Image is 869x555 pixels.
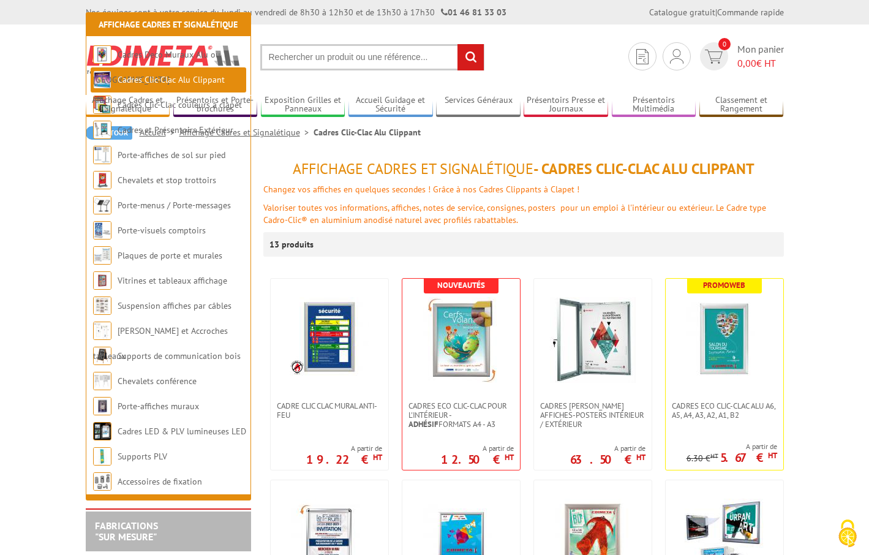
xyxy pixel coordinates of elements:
[118,300,231,311] a: Suspension affiches par câbles
[93,447,111,466] img: Supports PLV
[402,401,520,429] a: Cadres Eco Clic-Clac pour l'intérieur -Adhésifformats A4 - A3
[290,297,369,377] img: Cadre CLIC CLAC Mural ANTI-FEU
[86,6,506,18] div: Nos équipes sont à votre service du lundi au vendredi de 8h30 à 12h30 et de 13h30 à 17h30
[649,6,784,18] div: |
[118,376,197,387] a: Chevalets conférence
[699,95,784,115] a: Classement et Rangement
[118,175,216,186] a: Chevalets et stop trottoirs
[524,95,608,115] a: Présentoirs Presse et Journaux
[826,513,869,555] button: Cookies (fenêtre modale)
[118,275,227,286] a: Vitrines et tableaux affichage
[293,159,533,178] span: Affichage Cadres et Signalétique
[271,401,388,420] a: Cadre CLIC CLAC Mural ANTI-FEU
[720,454,777,461] p: 5.67 €
[672,401,777,420] span: Cadres Eco Clic-Clac alu A6, A5, A4, A3, A2, A1, B2
[263,184,579,195] font: Changez vos affiches en quelques secondes ! Grâce à nos Cadres Clippants à Clapet !
[93,246,111,265] img: Plaques de porte et murales
[441,444,514,453] span: A partir de
[437,280,485,290] b: Nouveautés
[705,50,723,64] img: devis rapide
[263,161,784,177] h1: - Cadres Clic-Clac Alu Clippant
[737,57,756,69] span: 0,00
[93,271,111,290] img: Vitrines et tableaux affichage
[118,124,233,135] a: Cadres et Présentoirs Extérieur
[306,444,382,453] span: A partir de
[269,232,315,257] p: 13 produits
[540,401,645,429] span: Cadres [PERSON_NAME] affiches-posters intérieur / extérieur
[418,297,504,383] img: Cadres Eco Clic-Clac pour l'intérieur - <strong>Adhésif</strong> formats A4 - A3
[570,444,645,453] span: A partir de
[118,401,199,412] a: Porte-affiches muraux
[457,44,484,70] input: rechercher
[93,146,111,164] img: Porte-affiches de sol sur pied
[118,149,225,160] a: Porte-affiches de sol sur pied
[173,95,258,115] a: Présentoirs et Porte-brochures
[93,45,111,64] img: Cadres Deco Muraux Alu ou Bois
[93,397,111,415] img: Porte-affiches muraux
[710,451,718,460] sup: HT
[118,74,225,85] a: Cadres Clic-Clac Alu Clippant
[670,49,683,64] img: devis rapide
[682,297,767,383] img: Cadres Eco Clic-Clac alu A6, A5, A4, A3, A2, A1, B2
[636,49,649,64] img: devis rapide
[314,126,421,138] li: Cadres Clic-Clac Alu Clippant
[93,49,220,85] a: Cadres Deco Muraux Alu ou [GEOGRAPHIC_DATA]
[93,472,111,491] img: Accessoires de fixation
[436,95,521,115] a: Services Généraux
[649,7,715,18] a: Catalogue gratuit
[277,401,382,420] span: Cadre CLIC CLAC Mural ANTI-FEU
[118,200,231,211] a: Porte-menus / Porte-messages
[118,451,167,462] a: Supports PLV
[86,95,170,115] a: Affichage Cadres et Signalétique
[93,296,111,315] img: Suspension affiches par câbles
[505,452,514,462] sup: HT
[534,401,652,429] a: Cadres [PERSON_NAME] affiches-posters intérieur / extérieur
[263,202,766,225] font: Valoriser toutes vos informations, affiches, notes de service, consignes, posters pour un emploi ...
[718,38,731,50] span: 0
[636,452,645,462] sup: HT
[93,322,111,340] img: Cimaises et Accroches tableaux
[261,95,345,115] a: Exposition Grilles et Panneaux
[179,127,314,138] a: Affichage Cadres et Signalétique
[687,454,718,463] p: 6.30 €
[768,450,777,461] sup: HT
[408,419,438,429] strong: Adhésif
[697,42,784,70] a: devis rapide 0 Mon panier 0,00€ HT
[832,518,863,549] img: Cookies (fenêtre modale)
[93,372,111,390] img: Chevalets conférence
[703,280,745,290] b: Promoweb
[93,171,111,189] img: Chevalets et stop trottoirs
[737,56,784,70] span: € HT
[612,95,696,115] a: Présentoirs Multimédia
[306,456,382,463] p: 19.22 €
[373,452,382,462] sup: HT
[666,401,783,420] a: Cadres Eco Clic-Clac alu A6, A5, A4, A3, A2, A1, B2
[93,422,111,440] img: Cadres LED & PLV lumineuses LED
[118,426,246,437] a: Cadres LED & PLV lumineuses LED
[550,297,636,383] img: Cadres vitrines affiches-posters intérieur / extérieur
[99,19,238,30] a: Affichage Cadres et Signalétique
[441,7,506,18] strong: 01 46 81 33 03
[570,456,645,463] p: 63.50 €
[93,121,111,139] img: Cadres et Présentoirs Extérieur
[717,7,784,18] a: Commande rapide
[118,250,222,261] a: Plaques de porte et murales
[118,476,202,487] a: Accessoires de fixation
[260,44,484,70] input: Rechercher un produit ou une référence...
[348,95,433,115] a: Accueil Guidage et Sécurité
[93,196,111,214] img: Porte-menus / Porte-messages
[441,456,514,463] p: 12.50 €
[93,325,228,361] a: [PERSON_NAME] et Accroches tableaux
[687,442,777,451] span: A partir de
[118,225,206,236] a: Porte-visuels comptoirs
[118,350,241,361] a: Supports de communication bois
[408,401,514,429] span: Cadres Eco Clic-Clac pour l'intérieur - formats A4 - A3
[95,519,158,543] a: FABRICATIONS"Sur Mesure"
[93,221,111,240] img: Porte-visuels comptoirs
[737,42,784,70] span: Mon panier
